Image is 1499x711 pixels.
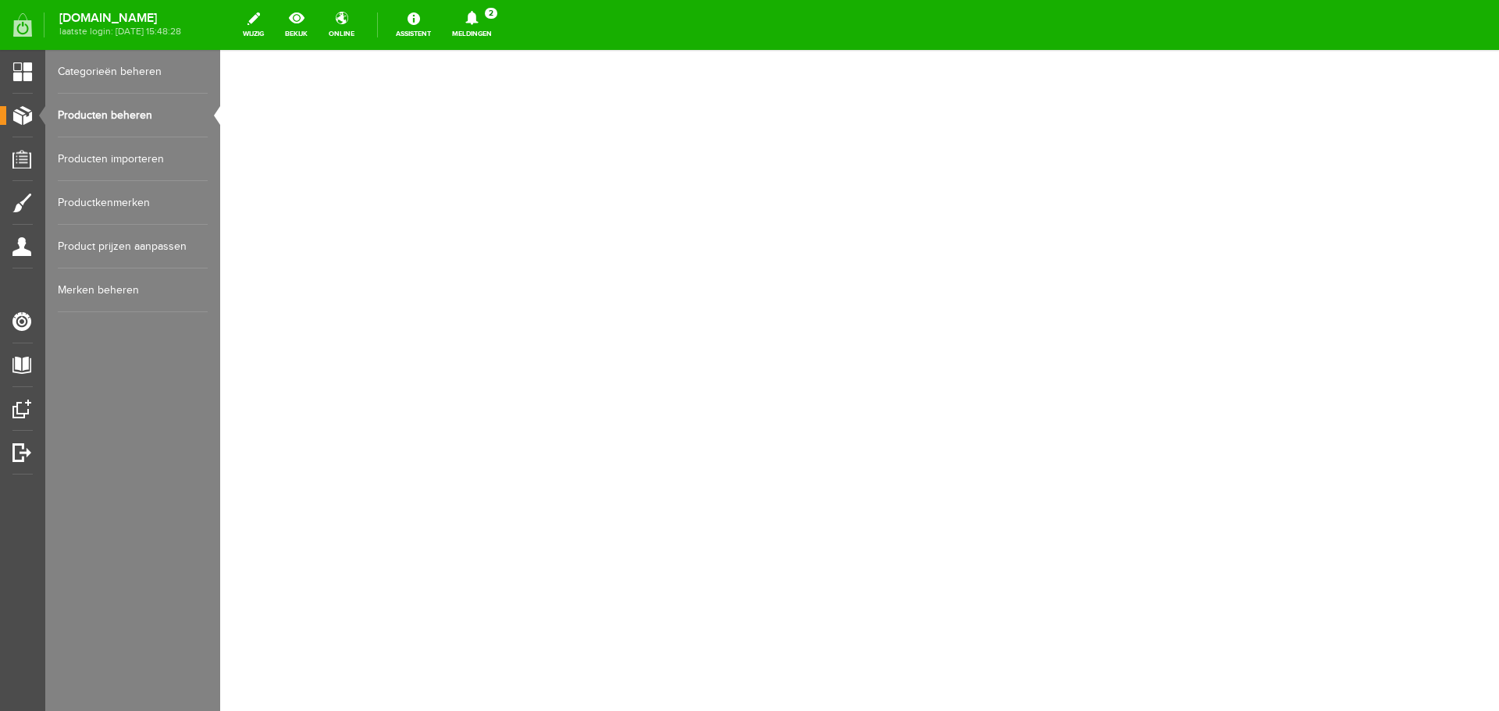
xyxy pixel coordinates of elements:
[233,8,273,42] a: wijzig
[485,8,497,19] span: 2
[386,8,440,42] a: Assistent
[58,181,208,225] a: Productkenmerken
[58,137,208,181] a: Producten importeren
[58,225,208,268] a: Product prijzen aanpassen
[443,8,501,42] a: Meldingen2
[276,8,317,42] a: bekijk
[58,50,208,94] a: Categorieën beheren
[58,94,208,137] a: Producten beheren
[59,14,181,23] strong: [DOMAIN_NAME]
[59,27,181,36] span: laatste login: [DATE] 15:48:28
[58,268,208,312] a: Merken beheren
[319,8,364,42] a: online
